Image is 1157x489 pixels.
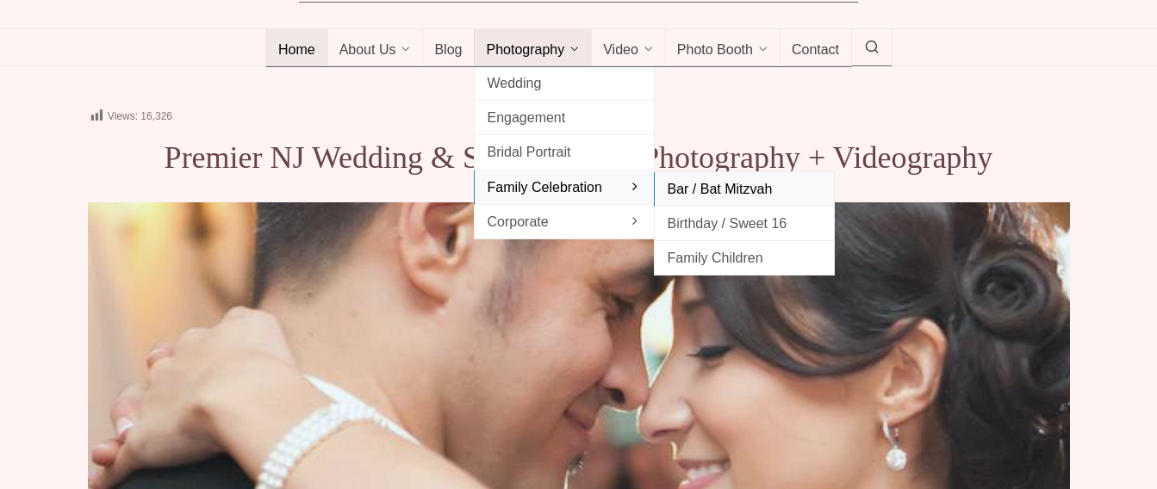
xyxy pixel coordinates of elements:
span: About Us [339,42,396,59]
a: Family Celebration [474,170,654,205]
span: Engagement [487,106,642,129]
span: Wedding [487,71,642,95]
span: Bar / Bat Mitzvah [667,177,822,201]
a: Contact [780,29,852,67]
span: Premier NJ Wedding & Special Event Photography + Videography [165,140,993,175]
a: About Us [327,29,424,67]
span: Photo Booth [677,42,753,59]
span: Contact [792,42,839,59]
a: Engagement [474,101,654,135]
a: Family Children [654,241,834,275]
span: Blog [434,42,462,59]
a: Bar / Bat Mitzvah [654,172,834,207]
span: Video [603,42,638,59]
a: Home [265,29,328,67]
span: Family Children [667,246,822,269]
span: Photography [486,42,564,59]
a: Photography [474,29,592,67]
a: Video [591,29,666,67]
a: Wedding [474,66,654,101]
a: Corporate [474,205,654,238]
span: Birthday / Sweet 16 [667,212,822,235]
span: Family Celebration [487,176,642,199]
span: 16,326 [140,110,172,122]
span: Views: [108,110,138,122]
a: Blog [422,29,475,67]
a: Bridal Portrait [474,135,654,170]
span: Home [278,42,315,59]
a: Photo Booth [665,29,781,67]
span: Corporate [487,210,642,233]
span: Bridal Portrait [487,140,642,164]
a: Birthday / Sweet 16 [654,207,834,241]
